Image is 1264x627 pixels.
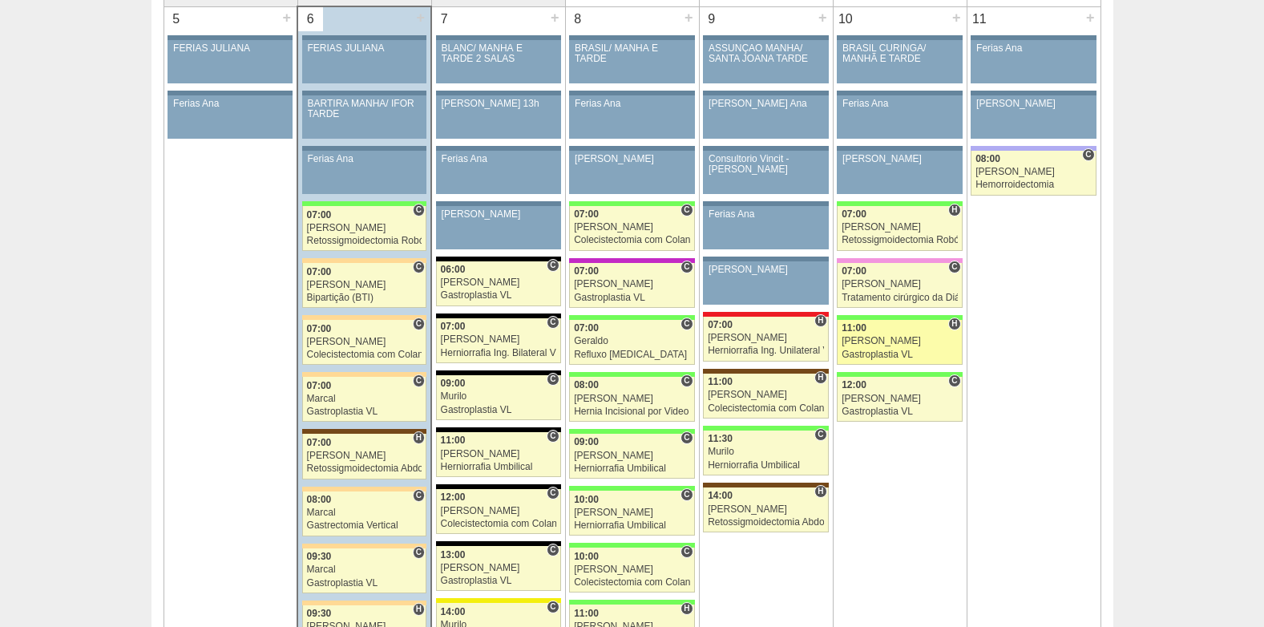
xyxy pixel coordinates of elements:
[574,451,690,461] div: [PERSON_NAME]
[441,290,556,301] div: Gastroplastia VL
[709,265,823,275] div: [PERSON_NAME]
[436,427,561,432] div: Key: Blanc
[834,7,858,31] div: 10
[816,7,830,28] div: +
[574,564,690,575] div: [PERSON_NAME]
[574,293,690,303] div: Gastroplastia VL
[948,374,960,387] span: Consultório
[837,263,962,308] a: C 07:00 [PERSON_NAME] Tratamento cirúrgico da Diástase do reto abdomem
[976,99,1091,109] div: [PERSON_NAME]
[302,206,426,251] a: C 07:00 [PERSON_NAME] Retossigmoidectomia Robótica
[441,606,466,617] span: 14:00
[842,394,958,404] div: [PERSON_NAME]
[837,315,962,320] div: Key: Brasil
[709,43,823,64] div: ASSUNÇÃO MANHÃ/ SANTA JOANA TARDE
[436,432,561,477] a: C 11:00 [PERSON_NAME] Herniorrafia Umbilical
[168,35,293,40] div: Key: Aviso
[302,315,426,320] div: Key: Bartira
[814,371,826,384] span: Hospital
[436,598,561,603] div: Key: Santa Rita
[837,91,962,95] div: Key: Aviso
[842,154,957,164] div: [PERSON_NAME]
[709,154,823,175] div: Consultorio Vincit - [PERSON_NAME]
[842,222,958,233] div: [PERSON_NAME]
[680,318,693,330] span: Consultório
[436,318,561,363] a: C 07:00 [PERSON_NAME] Herniorrafia Ing. Bilateral VL
[436,95,561,139] a: [PERSON_NAME] 13h
[414,7,427,28] div: +
[302,151,426,194] a: Ferias Ana
[574,265,599,277] span: 07:00
[574,235,690,245] div: Colecistectomia com Colangiografia VL
[302,35,426,40] div: Key: Aviso
[814,428,826,441] span: Consultório
[168,40,293,83] a: FERIAS JULIANA
[307,380,332,391] span: 07:00
[307,551,332,562] span: 09:30
[436,313,561,318] div: Key: Blanc
[548,7,562,28] div: +
[574,551,599,562] span: 10:00
[547,430,559,443] span: Consultório
[307,236,422,246] div: Retossigmoidectomia Robótica
[703,40,828,83] a: ASSUNÇÃO MANHÃ/ SANTA JOANA TARDE
[566,7,591,31] div: 8
[708,376,733,387] span: 11:00
[307,564,422,575] div: Marcal
[703,206,828,249] a: Ferias Ana
[307,223,422,233] div: [PERSON_NAME]
[708,504,824,515] div: [PERSON_NAME]
[967,7,992,31] div: 11
[574,608,599,619] span: 11:00
[842,350,958,360] div: Gastroplastia VL
[302,544,426,548] div: Key: Bartira
[837,35,962,40] div: Key: Aviso
[708,333,824,343] div: [PERSON_NAME]
[441,519,556,529] div: Colecistectomia com Colangiografia VL
[574,508,690,518] div: [PERSON_NAME]
[307,451,422,461] div: [PERSON_NAME]
[842,322,866,334] span: 11:00
[302,201,426,206] div: Key: Brasil
[547,487,559,500] span: Consultório
[168,91,293,95] div: Key: Aviso
[569,315,694,320] div: Key: Brasil
[574,350,690,360] div: Refluxo [MEDICAL_DATA] esofágico Robótico
[1082,148,1094,161] span: Consultório
[441,506,556,516] div: [PERSON_NAME]
[971,91,1096,95] div: Key: Aviso
[307,337,422,347] div: [PERSON_NAME]
[680,204,693,216] span: Consultório
[703,257,828,261] div: Key: Aviso
[703,487,828,532] a: H 14:00 [PERSON_NAME] Retossigmoidectomia Abdominal VL
[842,43,957,64] div: BRASIL CURINGA/ MANHÃ E TARDE
[680,488,693,501] span: Consultório
[413,431,425,444] span: Hospital
[842,336,958,346] div: [PERSON_NAME]
[302,377,426,422] a: C 07:00 Marcal Gastroplastia VL
[436,201,561,206] div: Key: Aviso
[837,377,962,422] a: C 12:00 [PERSON_NAME] Gastroplastia VL
[441,264,466,275] span: 06:00
[708,517,824,528] div: Retossigmoidectomia Abdominal VL
[708,447,824,457] div: Murilo
[975,167,1092,177] div: [PERSON_NAME]
[436,261,561,306] a: C 06:00 [PERSON_NAME] Gastroplastia VL
[574,407,690,417] div: Hernia Incisional por Video
[302,146,426,151] div: Key: Aviso
[703,431,828,475] a: C 11:30 Murilo Herniorrafia Umbilical
[569,151,694,194] a: [PERSON_NAME]
[574,577,690,588] div: Colecistectomia com Colangiografia VL
[441,576,556,586] div: Gastroplastia VL
[441,435,466,446] span: 11:00
[569,206,694,251] a: C 07:00 [PERSON_NAME] Colecistectomia com Colangiografia VL
[574,494,599,505] span: 10:00
[302,491,426,536] a: C 08:00 Marcal Gastrectomia Vertical
[436,206,561,249] a: [PERSON_NAME]
[1084,7,1097,28] div: +
[837,40,962,83] a: BRASIL CURINGA/ MANHÃ E TARDE
[308,43,422,54] div: FERIAS JULIANA
[307,508,422,518] div: Marcal
[307,608,332,619] span: 09:30
[814,485,826,498] span: Hospital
